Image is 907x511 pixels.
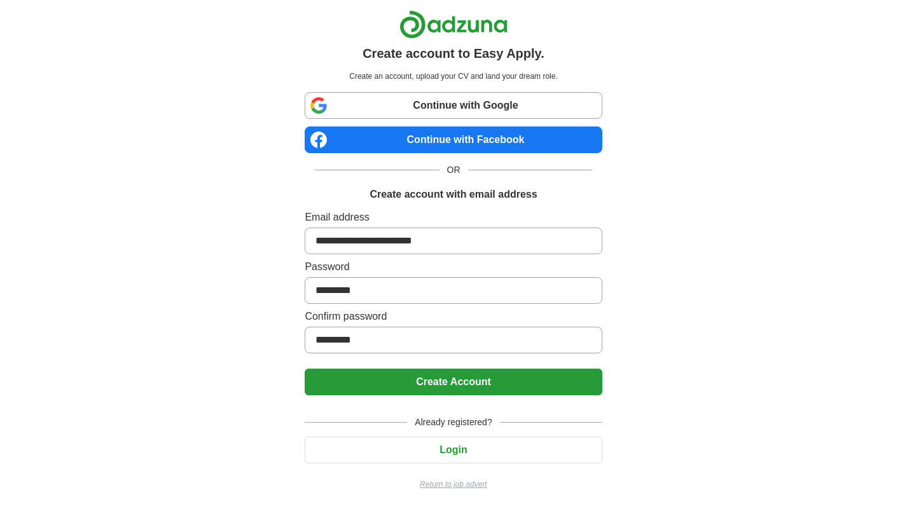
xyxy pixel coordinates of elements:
[305,309,602,324] label: Confirm password
[305,479,602,490] a: Return to job advert
[305,444,602,455] a: Login
[305,259,602,275] label: Password
[305,369,602,395] button: Create Account
[305,210,602,225] label: Email address
[399,10,508,39] img: Adzuna logo
[440,163,468,177] span: OR
[305,92,602,119] a: Continue with Google
[307,71,599,82] p: Create an account, upload your CV and land your dream role.
[370,187,537,202] h1: Create account with email address
[305,437,602,463] button: Login
[407,416,499,429] span: Already registered?
[305,126,602,153] a: Continue with Facebook
[363,44,544,63] h1: Create account to Easy Apply.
